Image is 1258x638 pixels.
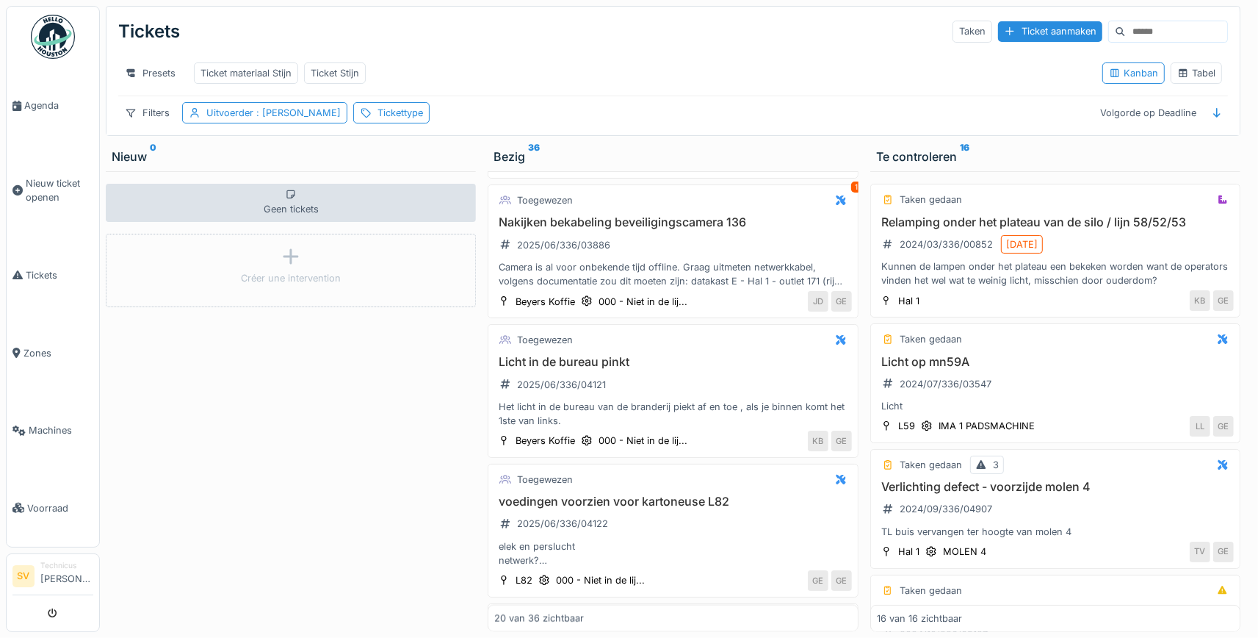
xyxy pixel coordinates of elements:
div: 2025/06/336/03886 [517,238,610,252]
div: Tabel [1177,66,1215,80]
div: 3 [993,458,999,472]
a: SV Technicus[PERSON_NAME] [12,560,93,595]
div: 2024/03/336/00852 [900,237,993,251]
div: GE [831,291,852,312]
div: Presets [118,62,182,84]
h3: Licht op mn59A [877,355,1234,369]
div: Toegewezen [517,193,573,207]
div: JD [808,291,828,312]
a: Zones [7,314,99,392]
div: Te controleren [876,148,1234,165]
span: Voorraad [27,501,93,515]
div: Taken gedaan [900,584,962,598]
div: GE [1213,416,1234,437]
div: 000 - Niet in de lij... [556,573,645,587]
div: KB [1190,290,1210,311]
div: Geen tickets [106,184,476,222]
div: 16 van 16 zichtbaar [877,612,962,626]
div: 000 - Niet in de lij... [599,434,687,448]
div: Camera is al voor onbekende tijd offline. Graag uitmeten netwerkkabel, volgens documentatie zou d... [494,260,851,288]
span: Nieuw ticket openen [26,176,93,204]
span: Tickets [26,268,93,282]
div: Ticket aanmaken [998,21,1102,41]
div: TV [1190,542,1210,562]
div: Toegewezen [517,473,573,487]
span: Zones [24,346,93,360]
div: Filters [118,102,176,123]
li: SV [12,565,35,587]
div: Bezig [494,148,852,165]
li: [PERSON_NAME] [40,560,93,592]
div: 20 van 36 zichtbaar [494,612,584,626]
div: 2025/06/336/04121 [517,378,606,392]
div: Uitvoerder [206,106,341,120]
div: L82 [516,573,532,587]
div: GE [831,570,852,591]
div: IMA 1 PADSMACHINE [939,419,1035,433]
div: Taken [952,21,992,42]
div: GE [808,570,828,591]
a: Nieuw ticket openen [7,145,99,237]
div: GE [1213,542,1234,562]
div: elek en perslucht netwerk? te bevragen bij Bart [494,540,851,567]
span: Agenda [24,98,93,112]
div: Technicus [40,560,93,571]
h3: Licht in de bureau pinkt [494,355,851,369]
div: Nieuw [112,148,470,165]
div: MOLEN 4 [943,545,986,559]
div: Ticket materiaal Stijn [200,66,292,80]
div: Taken gedaan [900,193,962,207]
h3: Relamping onder het plateau van de silo / lijn 58/52/53 [877,215,1234,229]
h3: Nakijken bekabeling beveiligingscamera 136 [494,215,851,229]
div: Het licht in de bureau van de branderij piekt af en toe , als je binnen komt het 1ste van links. [494,400,851,428]
span: : [PERSON_NAME] [253,107,341,118]
div: Beyers Koffie [516,295,575,309]
sup: 0 [150,148,156,165]
span: Machines [29,423,93,437]
img: Badge_color-CXgf-gQk.svg [31,15,75,59]
div: GE [831,431,852,451]
div: Ticket Stijn [311,66,359,80]
div: TL buis vervangen ter hoogte van molen 4 [877,525,1234,539]
a: Voorraad [7,470,99,548]
div: Kunnen de lampen onder het plateau een bekeken worden want de operators vinden het wel wat te wei... [877,259,1234,287]
div: KB [808,431,828,451]
div: [DATE] [1006,237,1038,251]
div: Tickets [118,12,180,51]
div: 2025/06/336/04122 [517,517,608,531]
div: LL [1190,416,1210,437]
div: 000 - Niet in de lij... [599,295,687,309]
div: Taken gedaan [900,458,962,472]
div: 2024/07/336/03547 [900,377,991,391]
div: 2024/09/336/04907 [900,502,992,516]
div: Tickettype [377,106,423,120]
a: Tickets [7,237,99,315]
h3: voedingen voorzien voor kartoneuse L82 [494,495,851,509]
sup: 16 [960,148,969,165]
div: Créer une intervention [241,271,341,285]
div: Toegewezen [517,333,573,347]
a: Agenda [7,67,99,145]
div: Licht [877,399,1234,413]
div: L59 [898,419,915,433]
div: Hal 1 [898,545,919,559]
h3: Verlichting defect - voorzijde molen 4 [877,480,1234,494]
div: 1 [851,182,861,193]
sup: 36 [528,148,540,165]
div: Beyers Koffie [516,434,575,448]
div: Hal 1 [898,294,919,308]
div: GE [1213,290,1234,311]
div: Volgorde op Deadline [1093,102,1203,123]
div: Taken gedaan [900,332,962,346]
div: Kanban [1109,66,1158,80]
a: Machines [7,392,99,470]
